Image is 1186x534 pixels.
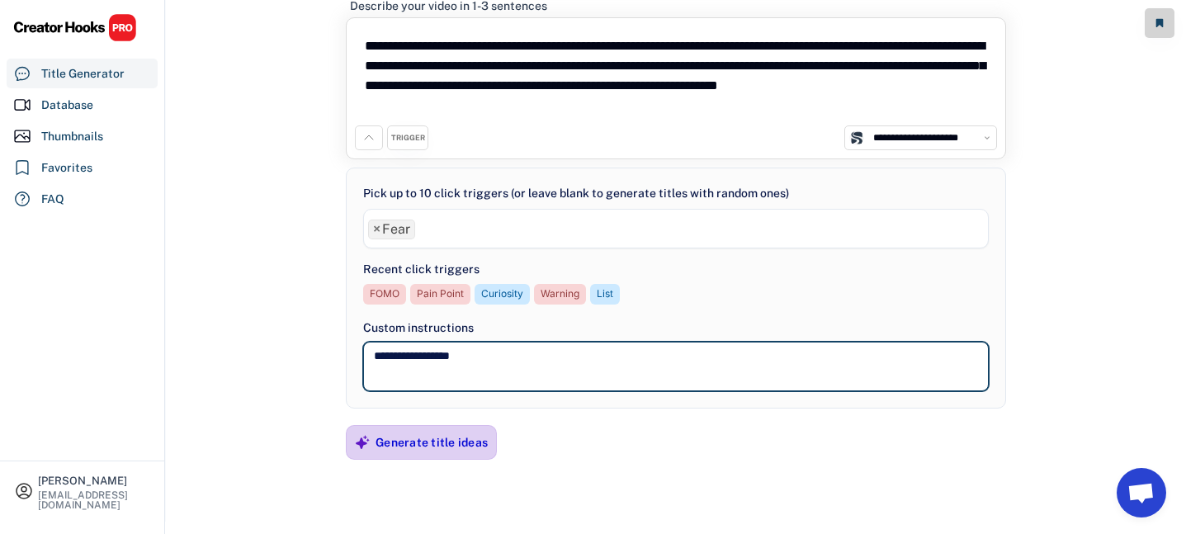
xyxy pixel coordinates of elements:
[417,287,464,301] div: Pain Point
[849,130,864,145] img: channels4_profile.jpg
[363,185,789,202] div: Pick up to 10 click triggers (or leave blank to generate titles with random ones)
[41,97,93,114] div: Database
[370,287,399,301] div: FOMO
[391,133,425,144] div: TRIGGER
[41,159,92,177] div: Favorites
[41,65,125,83] div: Title Generator
[363,319,989,337] div: Custom instructions
[597,287,613,301] div: List
[368,220,415,239] li: Fear
[373,223,380,236] span: ×
[481,287,523,301] div: Curiosity
[376,435,488,450] div: Generate title ideas
[541,287,579,301] div: Warning
[38,475,150,486] div: [PERSON_NAME]
[363,261,480,278] div: Recent click triggers
[41,191,64,208] div: FAQ
[13,13,137,42] img: CHPRO%20Logo.svg
[1117,468,1166,517] a: Open chat
[38,490,150,510] div: [EMAIL_ADDRESS][DOMAIN_NAME]
[41,128,103,145] div: Thumbnails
